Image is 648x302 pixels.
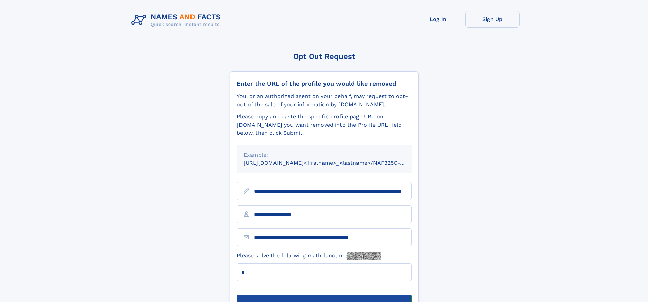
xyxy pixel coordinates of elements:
a: Sign Up [465,11,520,28]
img: Logo Names and Facts [129,11,227,29]
div: Example: [244,151,405,159]
div: Opt Out Request [230,52,419,61]
div: Enter the URL of the profile you would like removed [237,80,412,88]
label: Please solve the following math function: [237,252,381,260]
div: Please copy and paste the specific profile page URL on [DOMAIN_NAME] you want removed into the Pr... [237,113,412,137]
div: You, or an authorized agent on your behalf, may request to opt-out of the sale of your informatio... [237,92,412,109]
a: Log In [411,11,465,28]
small: [URL][DOMAIN_NAME]<firstname>_<lastname>/NAF325G-xxxxxxxx [244,160,425,166]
